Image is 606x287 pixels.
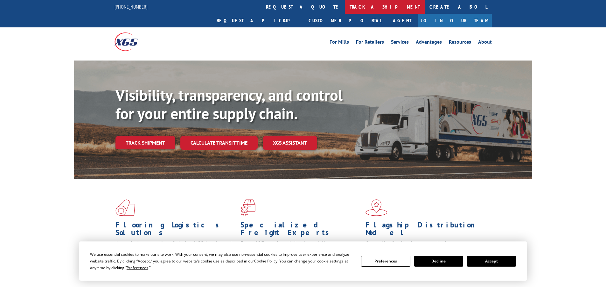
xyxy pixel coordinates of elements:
img: xgs-icon-flagship-distribution-model-red [366,199,387,216]
p: From 123 overlength loads to delicate cargo, our experienced staff knows the best way to move you... [240,240,361,268]
a: XGS ASSISTANT [263,136,317,150]
span: Our agile distribution network gives you nationwide inventory management on demand. [366,240,483,255]
div: Cookie Consent Prompt [79,241,527,281]
img: xgs-icon-focused-on-flooring-red [240,199,255,216]
button: Decline [414,256,463,267]
h1: Flooring Logistics Solutions [115,221,236,240]
b: Visibility, transparency, and control for your entire supply chain. [115,85,343,123]
a: [PHONE_NUMBER] [115,4,148,10]
a: About [478,39,492,47]
span: Cookie Policy [254,258,277,264]
a: Track shipment [115,136,175,149]
img: xgs-icon-total-supply-chain-intelligence-red [115,199,135,216]
a: Agent [387,14,418,27]
a: Calculate transit time [180,136,258,150]
button: Preferences [361,256,410,267]
a: Customer Portal [304,14,387,27]
a: Services [391,39,409,47]
a: Resources [449,39,471,47]
a: For Mills [330,39,349,47]
h1: Specialized Freight Experts [240,221,361,240]
button: Accept [467,256,516,267]
h1: Flagship Distribution Model [366,221,486,240]
a: Advantages [416,39,442,47]
span: As an industry carrier of choice, XGS has brought innovation and dedication to flooring logistics... [115,240,235,262]
a: Join Our Team [418,14,492,27]
a: Request a pickup [212,14,304,27]
div: We use essential cookies to make our site work. With your consent, we may also use non-essential ... [90,251,353,271]
span: Preferences [127,265,148,270]
a: For Retailers [356,39,384,47]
